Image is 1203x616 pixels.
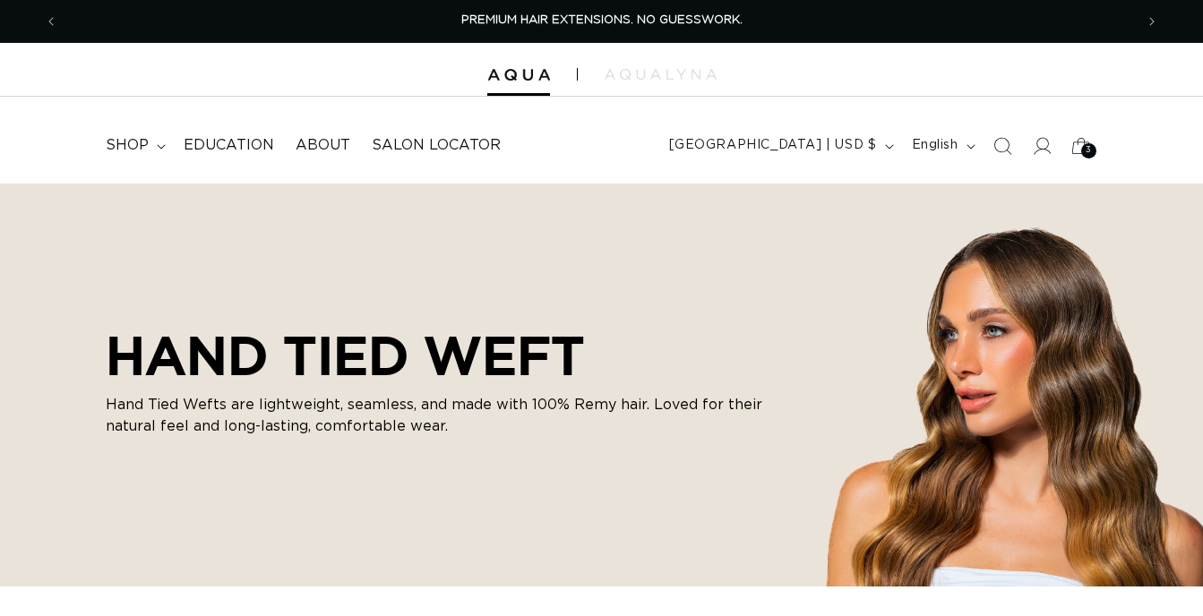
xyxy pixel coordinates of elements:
[983,126,1022,166] summary: Search
[605,69,717,80] img: aqualyna.com
[912,136,958,155] span: English
[487,69,550,81] img: Aqua Hair Extensions
[31,4,71,38] button: Previous announcement
[669,136,877,155] span: [GEOGRAPHIC_DATA] | USD $
[184,136,274,155] span: Education
[296,136,350,155] span: About
[658,129,901,163] button: [GEOGRAPHIC_DATA] | USD $
[106,324,786,387] h2: HAND TIED WEFT
[461,14,743,26] span: PREMIUM HAIR EXTENSIONS. NO GUESSWORK.
[1086,143,1092,158] span: 3
[173,125,285,166] a: Education
[361,125,511,166] a: Salon Locator
[95,125,173,166] summary: shop
[106,394,786,437] p: Hand Tied Wefts are lightweight, seamless, and made with 100% Remy hair. Loved for their natural ...
[106,136,149,155] span: shop
[285,125,361,166] a: About
[901,129,983,163] button: English
[372,136,501,155] span: Salon Locator
[1132,4,1172,38] button: Next announcement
